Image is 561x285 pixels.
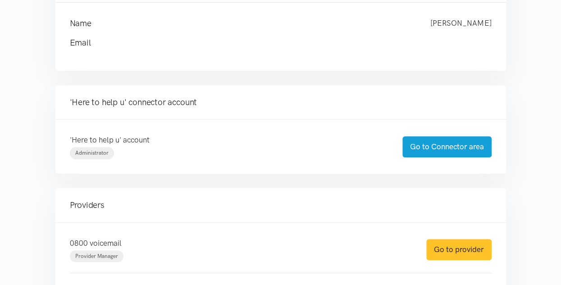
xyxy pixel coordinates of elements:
h4: Name [70,17,412,30]
h4: Providers [70,199,492,211]
h4: 'Here to help u' connector account [70,96,492,109]
h4: Email [70,37,474,49]
p: 'Here to help u' account [70,134,384,146]
p: 0800 voicemail [70,237,408,249]
div: [PERSON_NAME] [421,17,501,30]
span: Administrator [75,150,109,156]
a: Go to Connector area [402,136,492,157]
span: Provider Manager [75,253,118,259]
a: Go to provider [426,239,492,260]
